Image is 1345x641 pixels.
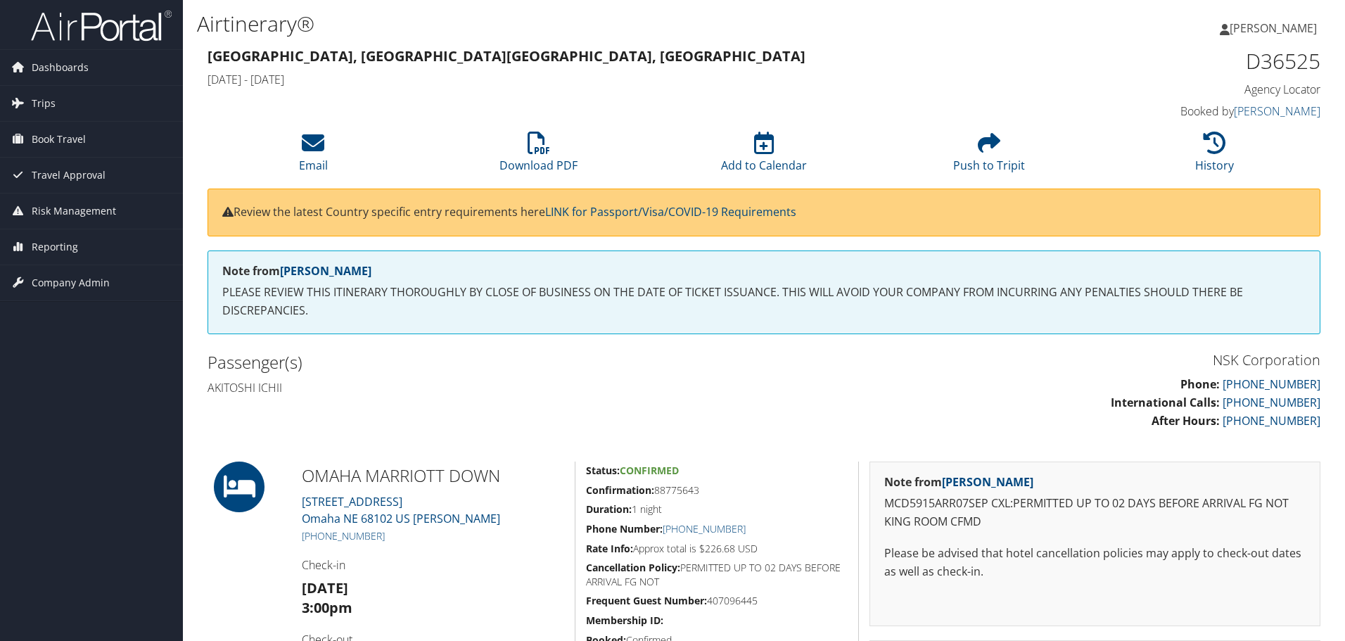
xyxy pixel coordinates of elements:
a: [PERSON_NAME] [1234,103,1320,119]
span: Company Admin [32,265,110,300]
a: History [1195,139,1234,173]
h5: PERMITTED UP TO 02 DAYS BEFORE ARRIVAL FG NOT [586,561,848,588]
span: Risk Management [32,193,116,229]
strong: Cancellation Policy: [586,561,680,574]
a: [PERSON_NAME] [280,263,371,279]
span: Travel Approval [32,158,106,193]
span: Book Travel [32,122,86,157]
a: Email [299,139,328,173]
h5: 88775643 [586,483,848,497]
strong: International Calls: [1111,395,1220,410]
h1: Airtinerary® [197,9,953,39]
strong: 3:00pm [302,598,352,617]
h5: 1 night [586,502,848,516]
strong: Phone: [1180,376,1220,392]
strong: Rate Info: [586,542,633,555]
span: [PERSON_NAME] [1230,20,1317,36]
a: Download PDF [499,139,578,173]
strong: [DATE] [302,578,348,597]
img: airportal-logo.png [31,9,172,42]
a: Push to Tripit [953,139,1025,173]
a: [PHONE_NUMBER] [1223,395,1320,410]
a: [STREET_ADDRESS]Omaha NE 68102 US [PERSON_NAME] [302,494,500,526]
h4: Booked by [1058,103,1320,119]
a: [PHONE_NUMBER] [663,522,746,535]
span: Confirmed [620,464,679,477]
strong: After Hours: [1152,413,1220,429]
strong: Status: [586,464,620,477]
h3: NSK Corporation [775,350,1320,370]
h5: 407096445 [586,594,848,608]
h2: OMAHA MARRIOTT DOWN [302,464,564,488]
span: Dashboards [32,50,89,85]
a: LINK for Passport/Visa/COVID-19 Requirements [545,204,796,220]
h2: Passenger(s) [208,350,753,374]
h4: Agency Locator [1058,82,1320,97]
strong: Duration: [586,502,632,516]
strong: Note from [884,474,1033,490]
h1: D36525 [1058,46,1320,76]
h4: [DATE] - [DATE] [208,72,1037,87]
strong: [GEOGRAPHIC_DATA], [GEOGRAPHIC_DATA] [GEOGRAPHIC_DATA], [GEOGRAPHIC_DATA] [208,46,805,65]
strong: Phone Number: [586,522,663,535]
h4: Akitoshi Ichii [208,380,753,395]
span: Trips [32,86,56,121]
p: MCD5915ARR07SEP CXL:PERMITTED UP TO 02 DAYS BEFORE ARRIVAL FG NOT KING ROOM CFMD [884,495,1306,531]
h5: Approx total is $226.68 USD [586,542,848,556]
a: [PERSON_NAME] [942,474,1033,490]
a: [PHONE_NUMBER] [1223,376,1320,392]
a: [PERSON_NAME] [1220,7,1331,49]
strong: Frequent Guest Number: [586,594,707,607]
h4: Check-in [302,557,564,573]
p: PLEASE REVIEW THIS ITINERARY THOROUGHLY BY CLOSE OF BUSINESS ON THE DATE OF TICKET ISSUANCE. THIS... [222,284,1306,319]
strong: Confirmation: [586,483,654,497]
span: Reporting [32,229,78,265]
a: [PHONE_NUMBER] [302,529,385,542]
strong: Membership ID: [586,614,663,627]
a: [PHONE_NUMBER] [1223,413,1320,429]
p: Please be advised that hotel cancellation policies may apply to check-out dates as well as check-in. [884,545,1306,580]
a: Add to Calendar [721,139,807,173]
strong: Note from [222,263,371,279]
p: Review the latest Country specific entry requirements here [222,203,1306,222]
